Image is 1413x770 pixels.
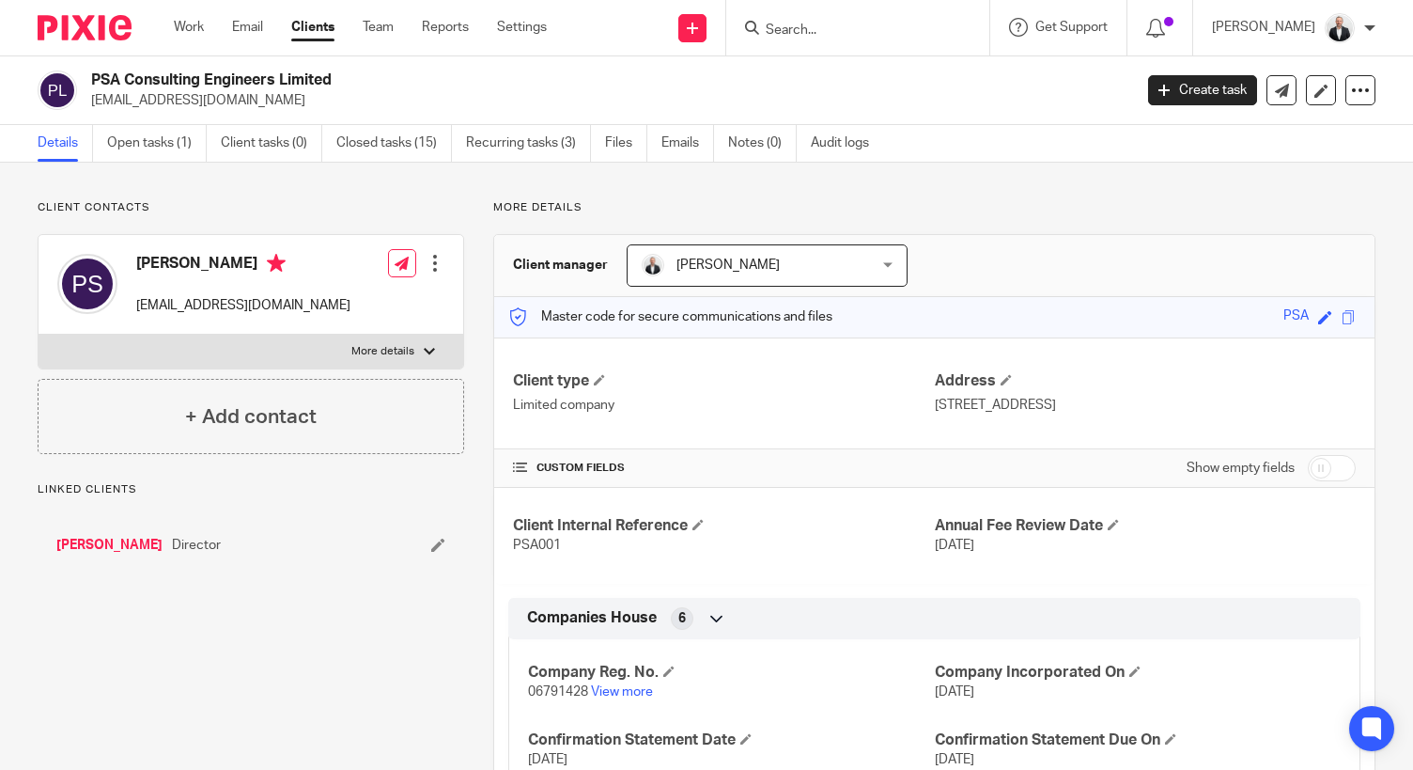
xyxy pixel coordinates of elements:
[351,344,414,359] p: More details
[513,256,608,275] h3: Client manager
[38,200,464,215] p: Client contacts
[107,125,207,162] a: Open tasks (1)
[935,685,974,699] span: [DATE]
[1325,13,1355,43] img: _SKY9589-Edit-2.jpeg
[935,539,974,552] span: [DATE]
[267,254,286,273] i: Primary
[811,125,883,162] a: Audit logs
[764,23,933,39] input: Search
[1212,18,1315,37] p: [PERSON_NAME]
[591,685,653,699] a: View more
[38,15,132,40] img: Pixie
[676,259,780,272] span: [PERSON_NAME]
[291,18,334,37] a: Clients
[513,371,934,391] h4: Client type
[528,685,588,699] span: 06791428
[728,125,797,162] a: Notes (0)
[422,18,469,37] a: Reports
[136,296,350,315] p: [EMAIL_ADDRESS][DOMAIN_NAME]
[91,71,914,90] h2: PSA Consulting Engineers Limited
[528,731,934,750] h4: Confirmation Statement Date
[661,125,714,162] a: Emails
[185,402,317,432] h4: + Add contact
[508,307,832,326] p: Master code for secure communications and files
[1283,306,1309,328] div: PSA
[91,91,1120,110] p: [EMAIL_ADDRESS][DOMAIN_NAME]
[57,254,117,314] img: svg%3E
[935,731,1341,750] h4: Confirmation Statement Due On
[38,71,77,110] img: svg%3E
[935,753,974,766] span: [DATE]
[528,753,567,766] span: [DATE]
[56,536,163,555] a: [PERSON_NAME]
[513,539,561,552] span: PSA001
[642,254,664,276] img: _SKY9589-Edit-2.jpeg
[605,125,647,162] a: Files
[528,663,934,683] h4: Company Reg. No.
[363,18,394,37] a: Team
[527,608,657,628] span: Companies House
[174,18,204,37] a: Work
[497,18,547,37] a: Settings
[38,125,93,162] a: Details
[1035,21,1108,34] span: Get Support
[466,125,591,162] a: Recurring tasks (3)
[336,125,452,162] a: Closed tasks (15)
[1148,75,1257,105] a: Create task
[935,371,1356,391] h4: Address
[136,254,350,277] h4: [PERSON_NAME]
[935,663,1341,683] h4: Company Incorporated On
[935,396,1356,415] p: [STREET_ADDRESS]
[513,516,934,536] h4: Client Internal Reference
[221,125,322,162] a: Client tasks (0)
[38,482,464,497] p: Linked clients
[935,516,1356,536] h4: Annual Fee Review Date
[513,396,934,415] p: Limited company
[1187,459,1295,478] label: Show empty fields
[678,609,686,628] span: 6
[232,18,263,37] a: Email
[493,200,1375,215] p: More details
[172,536,221,555] span: Director
[513,461,934,476] h4: CUSTOM FIELDS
